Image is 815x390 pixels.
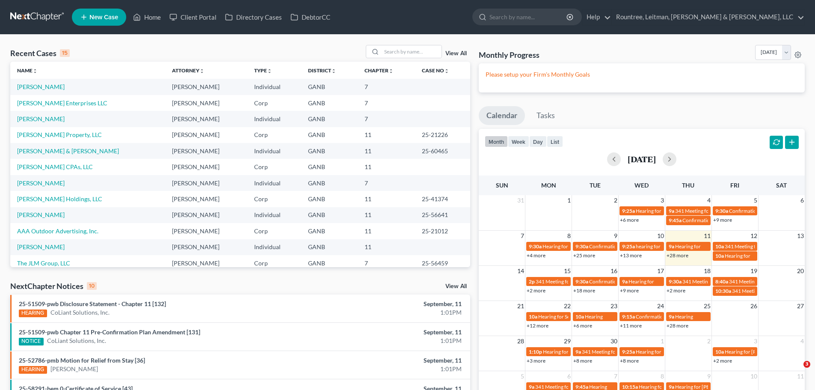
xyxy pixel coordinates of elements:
[622,348,635,355] span: 9:25a
[17,163,93,170] a: [PERSON_NAME] CPAs, LLC
[803,361,810,368] span: 3
[547,136,563,147] button: list
[669,278,682,285] span: 9:30a
[165,223,247,239] td: [PERSON_NAME]
[247,111,301,127] td: Individual
[358,95,415,111] td: 7
[750,231,758,241] span: 12
[19,357,145,364] a: 25-52786-pmb Motion for Relief from Stay [36]
[301,159,358,175] td: GANB
[358,175,415,191] td: 7
[573,322,592,329] a: +6 more
[19,300,166,307] a: 25-51509-pwb Disclosure Statement - Chapter 11 [132]
[47,336,106,345] a: CoLiant Solutions, Inc.
[682,217,732,223] span: Confirmation Hearing
[388,68,394,74] i: unfold_more
[247,143,301,159] td: Individual
[247,191,301,207] td: Corp
[585,313,603,320] span: Hearing
[301,223,358,239] td: GANB
[582,348,618,355] span: 341 Meeting for
[508,136,529,147] button: week
[703,231,711,241] span: 11
[575,243,588,250] span: 9:30a
[706,195,711,205] span: 4
[613,195,618,205] span: 2
[165,111,247,127] td: [PERSON_NAME]
[610,336,618,346] span: 30
[573,252,595,259] a: +25 more
[382,45,442,58] input: Search by name...
[89,14,118,21] span: New Case
[358,79,415,95] td: 7
[60,49,70,57] div: 15
[331,68,336,74] i: unfold_more
[496,182,508,189] span: Sun
[589,278,687,285] span: Confirmation Hearing for [PERSON_NAME]
[320,365,462,373] div: 1:01PM
[538,313,670,320] span: Hearing for Seyria [PERSON_NAME] and [PERSON_NAME]
[308,67,336,74] a: Districtunfold_more
[566,371,572,381] span: 6
[516,301,525,311] span: 21
[622,313,635,320] span: 9:15a
[358,111,415,127] td: 7
[589,243,698,250] span: Confirmation Hearing for [PERSON_NAME] Bass
[247,159,301,175] td: Corp
[575,348,581,355] span: 9a
[165,127,247,143] td: [PERSON_NAME]
[620,287,639,294] a: +9 more
[628,155,656,164] h2: [DATE]
[612,9,804,25] a: Rountree, Leitman, [PERSON_NAME] & [PERSON_NAME], LLC
[622,208,635,214] span: 9:25a
[753,195,758,205] span: 5
[320,328,462,336] div: September, 11
[247,207,301,223] td: Individual
[667,287,685,294] a: +2 more
[165,255,247,271] td: [PERSON_NAME]
[573,357,592,364] a: +8 more
[656,301,665,311] span: 24
[536,278,572,285] span: 341 Meeting for
[479,106,525,125] a: Calendar
[669,384,674,390] span: 9a
[613,371,618,381] span: 7
[301,127,358,143] td: GANB
[165,9,221,25] a: Client Portal
[750,266,758,276] span: 19
[301,143,358,159] td: GANB
[706,371,711,381] span: 9
[489,9,568,25] input: Search by name...
[50,365,98,373] a: [PERSON_NAME]
[660,336,665,346] span: 1
[750,301,758,311] span: 26
[358,207,415,223] td: 11
[620,217,639,223] a: +6 more
[415,255,470,271] td: 25-56459
[17,259,70,267] a: The JLM Group, LLC
[628,278,654,285] span: Hearing for
[725,348,791,355] span: Hearing for [PERSON_NAME]
[19,338,44,345] div: NOTICE
[796,301,805,311] span: 27
[610,266,618,276] span: 16
[17,115,65,122] a: [PERSON_NAME]
[301,191,358,207] td: GANB
[669,313,674,320] span: 9a
[165,143,247,159] td: [PERSON_NAME]
[634,182,649,189] span: Wed
[17,83,65,90] a: [PERSON_NAME]
[573,287,595,294] a: +18 more
[529,278,535,285] span: 2p
[172,67,204,74] a: Attorneyunfold_more
[582,9,611,25] a: Help
[486,70,798,79] p: Please setup your Firm's Monthly Goals
[165,159,247,175] td: [PERSON_NAME]
[669,208,674,214] span: 9a
[715,208,728,214] span: 9:30a
[301,207,358,223] td: GANB
[589,384,607,390] span: Hearing
[620,322,642,329] a: +11 more
[566,231,572,241] span: 8
[715,288,731,294] span: 10:30a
